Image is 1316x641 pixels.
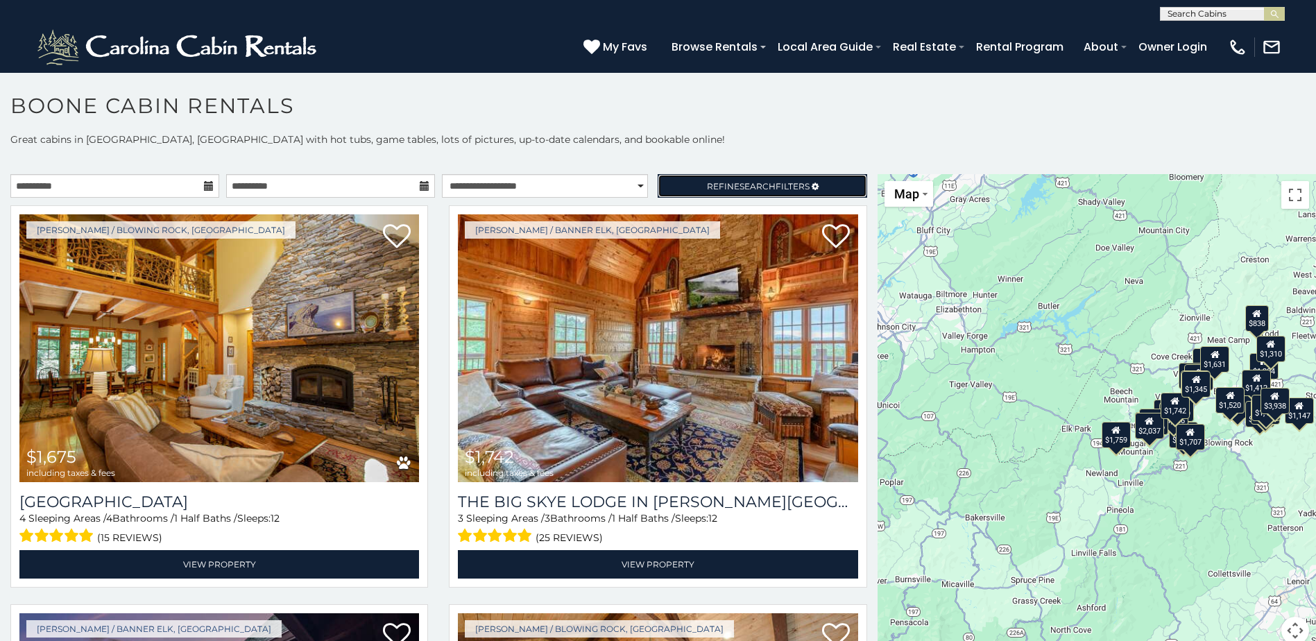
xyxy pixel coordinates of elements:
a: Local Area Guide [771,35,880,59]
div: $1,204 [1249,353,1279,379]
a: Rental Program [969,35,1070,59]
a: [PERSON_NAME] / Banner Elk, [GEOGRAPHIC_DATA] [26,620,282,638]
a: Real Estate [886,35,963,59]
span: 1 Half Baths / [612,512,675,524]
div: $2,631 [1179,363,1208,389]
span: 12 [271,512,280,524]
a: My Favs [583,38,651,56]
span: including taxes & fees [26,468,115,477]
span: 4 [19,512,26,524]
div: $1,131 [1184,364,1213,391]
div: Sleeping Areas / Bathrooms / Sleeps: [19,511,419,547]
span: including taxes & fees [465,468,554,477]
div: $1,742 [1161,393,1190,419]
img: phone-regular-white.png [1228,37,1247,57]
span: 3 [545,512,550,524]
div: $1,345 [1181,371,1211,398]
a: Mountain Song Lodge $1,675 including taxes & fees [19,214,419,482]
div: $1,631 [1200,346,1229,373]
div: $1,696 [1139,409,1168,435]
div: $838 [1245,305,1268,332]
a: Browse Rentals [665,35,764,59]
a: [GEOGRAPHIC_DATA] [19,493,419,511]
div: $1,675 [1169,422,1198,448]
span: Refine Filters [707,181,810,191]
div: $3,938 [1261,388,1290,414]
div: $2,037 [1135,413,1164,439]
a: Add to favorites [383,223,411,252]
div: $1,748 [1181,370,1210,397]
span: $1,675 [26,447,76,467]
span: $1,742 [465,447,514,467]
a: View Property [19,550,419,579]
a: [PERSON_NAME] / Blowing Rock, [GEOGRAPHIC_DATA] [26,221,296,239]
div: $1,784 [1193,348,1222,375]
a: [PERSON_NAME] / Banner Elk, [GEOGRAPHIC_DATA] [465,221,720,239]
div: $1,707 [1175,424,1204,450]
div: $1,520 [1215,387,1245,413]
span: Search [740,181,776,191]
span: (25 reviews) [536,529,603,547]
div: $1,478 [1251,395,1280,421]
img: Mountain Song Lodge [19,214,419,482]
a: View Property [458,550,857,579]
button: Change map style [885,181,933,207]
span: 1 Half Baths / [174,512,237,524]
span: 4 [106,512,112,524]
a: The Big Skye Lodge in [PERSON_NAME][GEOGRAPHIC_DATA] [458,493,857,511]
div: $1,484 [1245,401,1274,427]
a: The Big Skye Lodge in Valle Crucis $1,742 including taxes & fees [458,214,857,482]
div: $1,147 [1284,398,1313,424]
button: Toggle fullscreen view [1281,181,1309,209]
span: My Favs [603,38,647,55]
span: 12 [708,512,717,524]
a: Add to favorites [822,223,850,252]
img: The Big Skye Lodge in Valle Crucis [458,214,857,482]
h3: Mountain Song Lodge [19,493,419,511]
span: (15 reviews) [97,529,162,547]
img: mail-regular-white.png [1262,37,1281,57]
h3: The Big Skye Lodge in Valle Crucis [458,493,857,511]
a: About [1077,35,1125,59]
span: Map [894,187,919,201]
img: White-1-2.png [35,26,323,68]
div: $1,310 [1256,336,1285,362]
span: 3 [458,512,463,524]
a: RefineSearchFilters [658,174,866,198]
div: Sleeping Areas / Bathrooms / Sleeps: [458,511,857,547]
a: [PERSON_NAME] / Blowing Rock, [GEOGRAPHIC_DATA] [465,620,734,638]
a: Owner Login [1131,35,1214,59]
div: $1,759 [1102,422,1131,448]
div: $1,412 [1242,370,1271,396]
